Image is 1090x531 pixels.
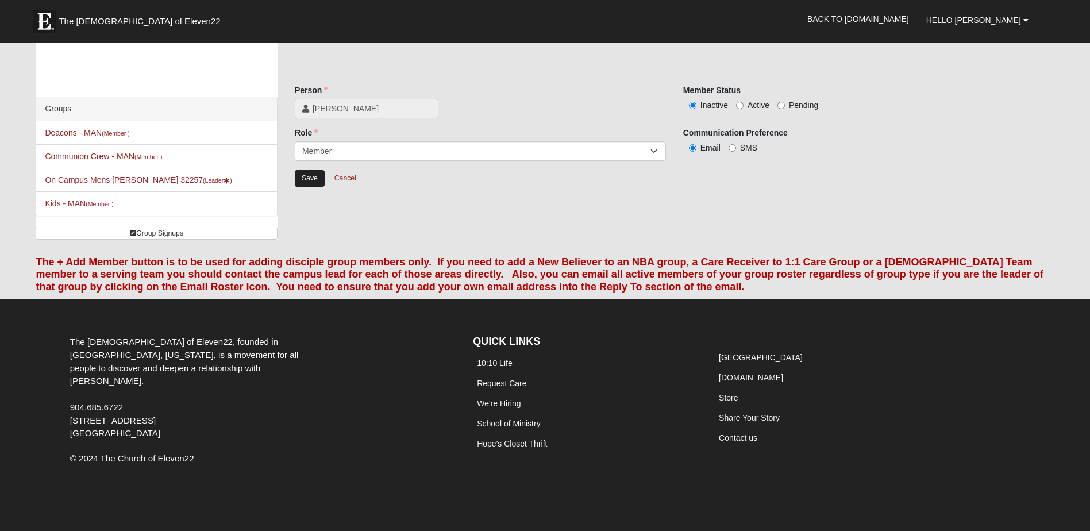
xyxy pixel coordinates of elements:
input: Pending [777,102,785,109]
a: We're Hiring [477,399,521,408]
a: Request Care [477,379,526,388]
span: Inactive [700,101,728,110]
label: Member Status [683,84,741,96]
div: The [DEMOGRAPHIC_DATA] of Eleven22, founded in [GEOGRAPHIC_DATA], [US_STATE], is a movement for a... [61,336,330,440]
label: Communication Preference [683,127,788,138]
a: Back to [DOMAIN_NAME] [799,5,918,33]
small: (Leader ) [203,177,232,184]
span: Email [700,143,721,152]
a: Store [719,393,738,402]
label: Role [295,127,318,138]
a: The [DEMOGRAPHIC_DATA] of Eleven22 [27,4,257,33]
a: 10:10 Life [477,359,513,368]
small: (Member ) [86,201,113,207]
a: On Campus Mens [PERSON_NAME] 32257(Leader) [45,175,232,184]
div: Groups [36,97,277,121]
a: Contact us [719,433,757,442]
span: [PERSON_NAME] [313,103,431,114]
a: Share Your Story [719,413,780,422]
a: Kids - MAN(Member ) [45,199,113,208]
span: [GEOGRAPHIC_DATA] [70,428,160,438]
a: [DOMAIN_NAME] [719,373,783,382]
label: Person [295,84,328,96]
a: Communion Crew - MAN(Member ) [45,152,162,161]
a: School of Ministry [477,419,540,428]
h4: QUICK LINKS [473,336,698,348]
input: Email [689,144,696,152]
a: Cancel [327,170,364,187]
a: [GEOGRAPHIC_DATA] [719,353,803,362]
a: Hope's Closet Thrift [477,439,547,448]
a: Deacons - MAN(Member ) [45,128,129,137]
span: The [DEMOGRAPHIC_DATA] of Eleven22 [59,16,220,27]
small: (Member ) [134,153,162,160]
a: Hello [PERSON_NAME] [918,6,1037,34]
span: SMS [740,143,757,152]
input: SMS [729,144,736,152]
img: Eleven22 logo [33,10,56,33]
font: The + Add Member button is to be used for adding disciple group members only. If you need to add ... [36,256,1043,293]
span: Active [748,101,769,110]
span: Pending [789,101,818,110]
a: Group Signups [36,228,278,240]
input: Inactive [689,102,696,109]
span: © 2024 The Church of Eleven22 [70,453,194,463]
small: (Member ) [102,130,129,137]
span: Hello [PERSON_NAME] [926,16,1021,25]
input: Alt+s [295,170,325,187]
input: Active [736,102,744,109]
